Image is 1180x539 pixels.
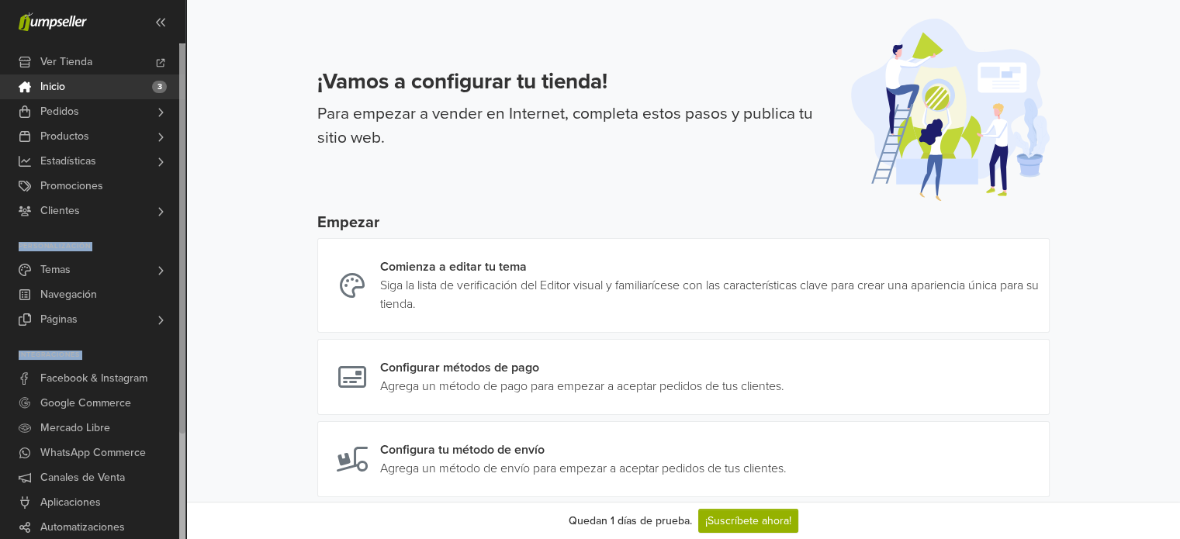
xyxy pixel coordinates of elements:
[40,257,71,282] span: Temas
[40,99,79,124] span: Pedidos
[40,366,147,391] span: Facebook & Instagram
[317,102,832,150] p: Para empezar a vender en Internet, completa estos pasos y publica tu sitio web.
[40,391,131,416] span: Google Commerce
[40,74,65,99] span: Inicio
[569,513,692,529] div: Quedan 1 días de prueba.
[152,81,167,93] span: 3
[40,199,80,223] span: Clientes
[40,124,89,149] span: Productos
[40,465,125,490] span: Canales de Venta
[317,69,832,95] h3: ¡Vamos a configurar tu tienda!
[698,509,798,533] a: ¡Suscríbete ahora!
[40,174,103,199] span: Promociones
[19,351,185,360] p: Integraciones
[851,19,1050,201] img: onboarding-illustration-afe561586f57c9d3ab25.svg
[40,416,110,441] span: Mercado Libre
[40,441,146,465] span: WhatsApp Commerce
[40,149,96,174] span: Estadísticas
[40,307,78,332] span: Páginas
[40,50,92,74] span: Ver Tienda
[317,213,1050,232] h5: Empezar
[40,490,101,515] span: Aplicaciones
[40,282,97,307] span: Navegación
[19,242,185,251] p: Personalización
